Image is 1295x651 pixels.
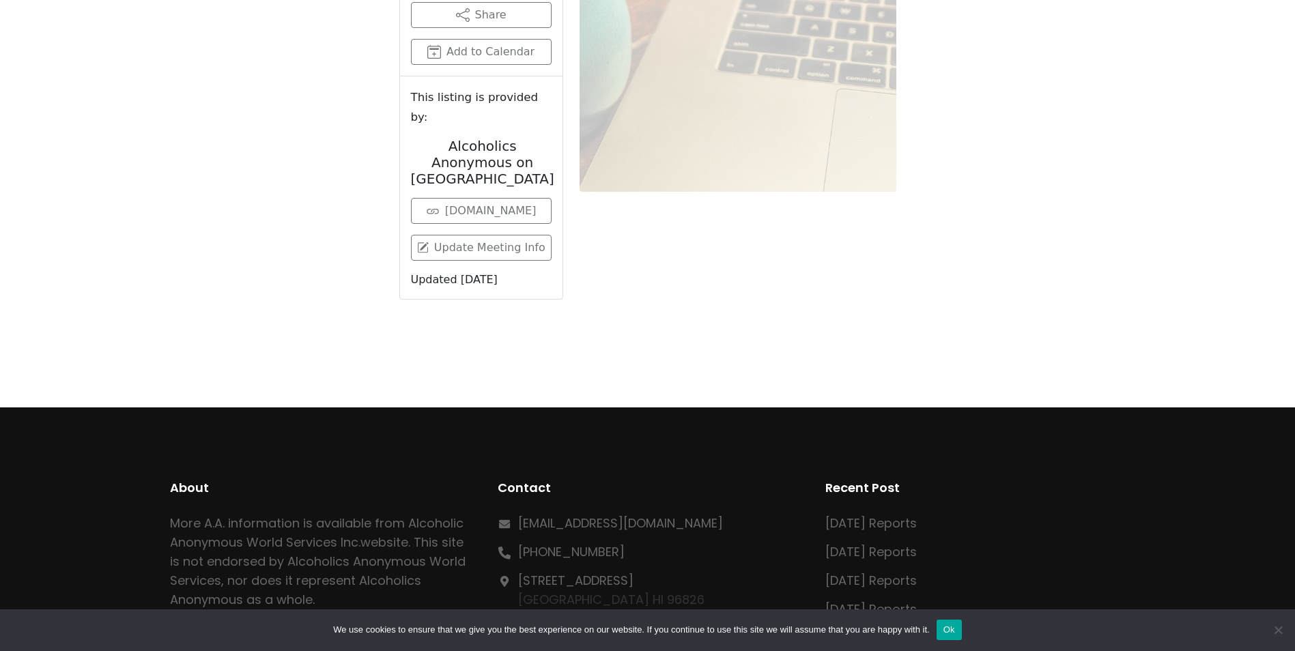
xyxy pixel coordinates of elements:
[411,2,552,28] button: Share
[411,198,552,224] a: [DOMAIN_NAME]
[411,39,552,65] button: Add to Calendar
[498,478,798,497] h2: Contact
[825,515,917,532] a: [DATE] Reports
[170,514,470,609] p: More A.A. information is available from Alcoholic Anonymous World Services Inc. . This site is no...
[825,478,1126,497] h2: Recent Post
[518,543,625,560] a: [PHONE_NUMBER]
[825,572,917,589] a: [DATE] Reports
[518,571,705,609] p: [GEOGRAPHIC_DATA] HI 96826
[1271,623,1285,637] span: No
[411,87,552,127] small: This listing is provided by:
[825,543,917,560] a: [DATE] Reports
[170,478,470,497] h2: About
[411,235,552,261] a: Update Meeting Info
[937,620,962,640] button: Ok
[360,534,408,551] a: website
[518,572,634,589] a: [STREET_ADDRESS]
[333,623,929,637] span: We use cookies to ensure that we give you the best experience on our website. If you continue to ...
[411,138,554,187] h2: Alcoholics Anonymous on [GEOGRAPHIC_DATA]
[518,515,723,532] a: [EMAIL_ADDRESS][DOMAIN_NAME]
[411,272,552,288] p: Updated [DATE]
[825,601,917,618] a: [DATE] Reports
